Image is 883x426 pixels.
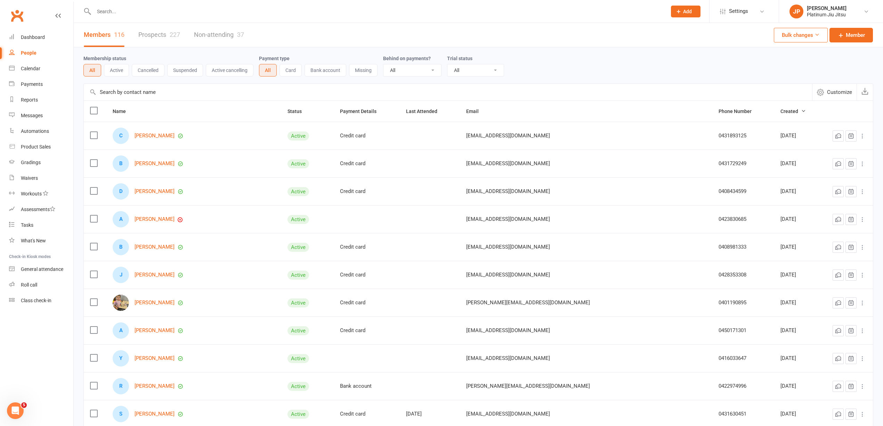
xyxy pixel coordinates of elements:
a: Tasks [9,217,73,233]
div: J [113,267,129,283]
span: Member [846,31,865,39]
a: [PERSON_NAME] [135,272,175,278]
span: Payment Details [340,108,384,114]
button: Add [671,6,700,17]
span: Status [287,108,309,114]
div: Active [287,271,309,280]
a: [PERSON_NAME] [135,133,175,139]
div: A [113,211,129,227]
span: [EMAIL_ADDRESS][DOMAIN_NAME] [466,212,550,226]
div: Credit card [340,272,394,278]
span: Last Attended [406,108,445,114]
a: Reports [9,92,73,108]
label: Behind on payments? [383,56,431,61]
div: What's New [21,238,46,243]
a: [PERSON_NAME] [135,216,175,222]
span: [EMAIL_ADDRESS][DOMAIN_NAME] [466,240,550,254]
label: Trial status [447,56,472,61]
div: General attendance [21,266,63,272]
div: [DATE] [780,244,812,250]
div: 37 [237,31,244,38]
a: Non-attending37 [194,23,244,47]
span: [EMAIL_ADDRESS][DOMAIN_NAME] [466,352,550,365]
div: Credit card [340,133,394,139]
div: Product Sales [21,144,51,150]
a: [PERSON_NAME] [135,244,175,250]
a: Clubworx [8,7,26,24]
a: Workouts [9,186,73,202]
div: [DATE] [406,411,454,417]
a: Members116 [84,23,124,47]
div: 116 [114,31,124,38]
span: Settings [729,3,748,19]
div: S [113,406,129,422]
button: Name [113,107,133,115]
button: Bulk changes [774,28,828,42]
button: Status [287,107,309,115]
div: Platinum Jiu Jitsu [807,11,846,18]
div: Active [287,131,309,140]
div: Automations [21,128,49,134]
div: [DATE] [780,383,812,389]
a: [PERSON_NAME] [135,355,175,361]
a: Automations [9,123,73,139]
div: C [113,128,129,144]
div: Assessments [21,207,55,212]
div: [DATE] [780,411,812,417]
div: Calendar [21,66,40,71]
div: Messages [21,113,43,118]
div: People [21,50,37,56]
div: Credit card [340,161,394,167]
div: 0428353308 [719,272,768,278]
div: A [113,322,129,339]
label: Payment type [259,56,290,61]
a: Prospects227 [138,23,180,47]
button: All [259,64,277,77]
button: Missing [349,64,378,77]
input: Search by contact name [84,84,812,101]
div: 0416033647 [719,355,768,361]
span: [EMAIL_ADDRESS][DOMAIN_NAME] [466,407,550,420]
a: [PERSON_NAME] [135,300,175,306]
button: Email [466,107,486,115]
a: Gradings [9,155,73,170]
a: Calendar [9,61,73,77]
button: Customize [812,84,857,101]
div: 0408434599 [719,188,768,194]
div: Active [287,243,309,252]
button: Active cancelling [206,64,253,77]
a: [PERSON_NAME] [135,411,175,417]
span: [PERSON_NAME][EMAIL_ADDRESS][DOMAIN_NAME] [466,379,590,393]
div: Dashboard [21,34,45,40]
div: 0431729249 [719,161,768,167]
a: [PERSON_NAME] [135,188,175,194]
div: [PERSON_NAME] [807,5,846,11]
span: [EMAIL_ADDRESS][DOMAIN_NAME] [466,324,550,337]
div: [DATE] [780,188,812,194]
button: All [83,64,101,77]
div: Active [287,382,309,391]
div: 0423830685 [719,216,768,222]
div: Credit card [340,411,394,417]
iframe: Intercom live chat [7,402,24,419]
span: [PERSON_NAME][EMAIL_ADDRESS][DOMAIN_NAME] [466,296,590,309]
span: [EMAIL_ADDRESS][DOMAIN_NAME] [466,157,550,170]
a: What's New [9,233,73,249]
div: Active [287,410,309,419]
button: Payment Details [340,107,384,115]
span: Name [113,108,133,114]
div: 0401190895 [719,300,768,306]
div: Credit card [340,328,394,333]
div: Credit card [340,188,394,194]
span: Customize [827,88,852,96]
a: Member [829,28,873,42]
div: Active [287,326,309,335]
button: Bank account [305,64,346,77]
div: Active [287,354,309,363]
div: [DATE] [780,300,812,306]
div: Bank account [340,383,394,389]
div: Active [287,298,309,307]
div: [DATE] [780,328,812,333]
div: 0431893125 [719,133,768,139]
span: [EMAIL_ADDRESS][DOMAIN_NAME] [466,268,550,281]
